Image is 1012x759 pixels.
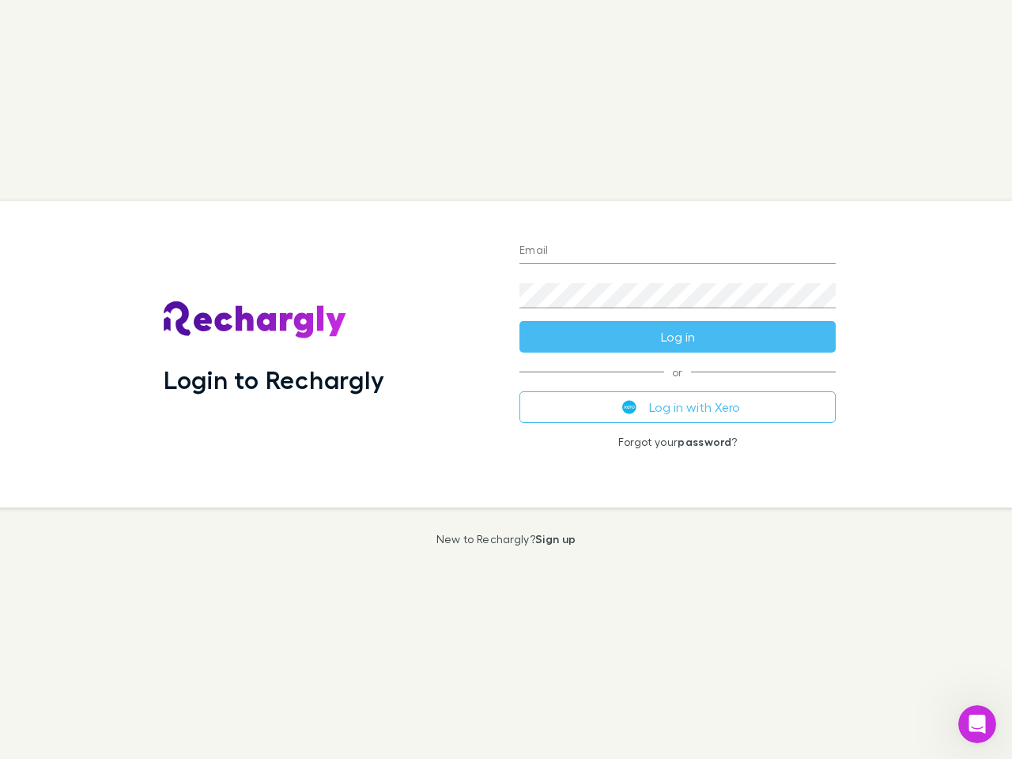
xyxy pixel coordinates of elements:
button: Log in with Xero [519,391,836,423]
p: Forgot your ? [519,436,836,448]
img: Rechargly's Logo [164,301,347,339]
a: password [678,435,731,448]
p: New to Rechargly? [436,533,576,546]
iframe: Intercom live chat [958,705,996,743]
h1: Login to Rechargly [164,364,384,395]
img: Xero's logo [622,400,636,414]
button: Log in [519,321,836,353]
a: Sign up [535,532,576,546]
